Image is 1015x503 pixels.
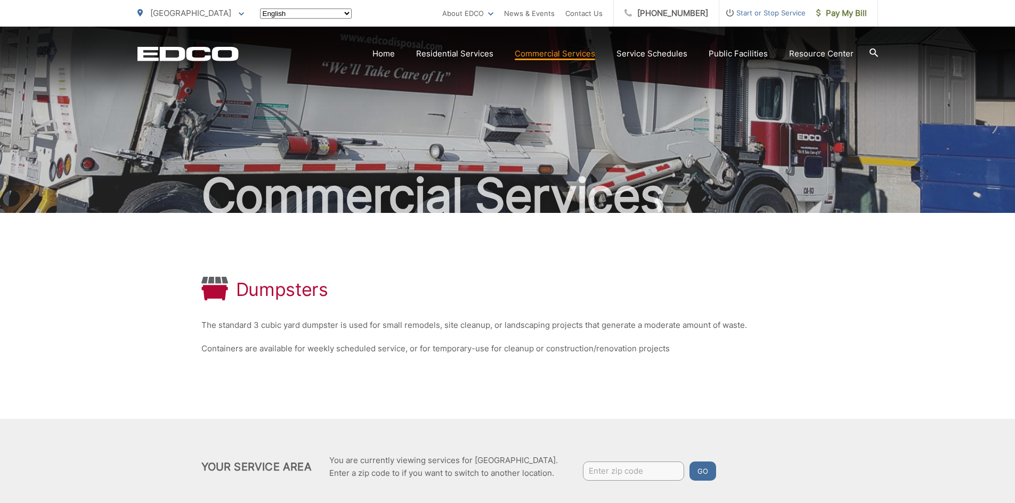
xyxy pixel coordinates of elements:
[442,7,493,20] a: About EDCO
[816,7,867,20] span: Pay My Bill
[583,461,684,481] input: Enter zip code
[416,47,493,60] a: Residential Services
[201,342,814,355] p: Containers are available for weekly scheduled service, or for temporary-use for cleanup or constr...
[201,319,814,332] p: The standard 3 cubic yard dumpster is used for small remodels, site cleanup, or landscaping proje...
[329,454,558,480] p: You are currently viewing services for [GEOGRAPHIC_DATA]. Enter a zip code to if you want to swit...
[150,8,231,18] span: [GEOGRAPHIC_DATA]
[137,46,239,61] a: EDCD logo. Return to the homepage.
[789,47,854,60] a: Resource Center
[260,9,352,19] select: Select a language
[137,169,878,222] h2: Commercial Services
[689,461,716,481] button: Go
[515,47,595,60] a: Commercial Services
[616,47,687,60] a: Service Schedules
[504,7,555,20] a: News & Events
[372,47,395,60] a: Home
[709,47,768,60] a: Public Facilities
[565,7,603,20] a: Contact Us
[236,279,328,300] h1: Dumpsters
[201,460,312,473] h2: Your Service Area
